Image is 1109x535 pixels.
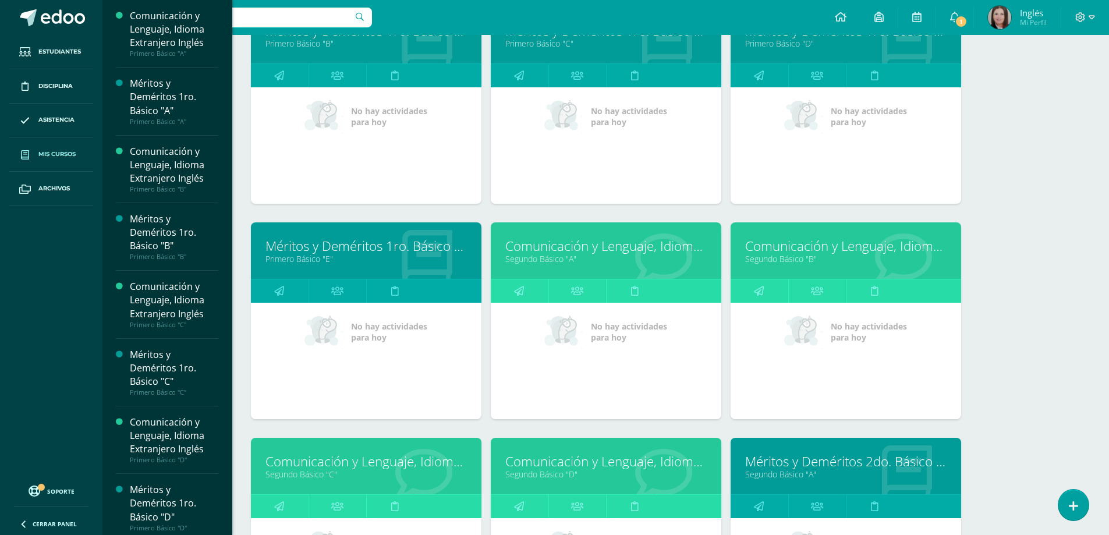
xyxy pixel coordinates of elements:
[130,456,218,464] div: Primero Básico "D"
[265,253,467,264] a: Primero Básico "E"
[130,348,218,388] div: Méritos y Deméritos 1ro. Básico "C"
[38,82,73,91] span: Disciplina
[38,47,81,56] span: Estudiantes
[505,253,707,264] a: Segundo Básico "A"
[9,104,93,138] a: Asistencia
[544,99,583,134] img: no_activities_small.png
[784,314,823,349] img: no_activities_small.png
[505,38,707,49] a: Primero Básico "C"
[265,38,467,49] a: Primero Básico "B"
[304,99,343,134] img: no_activities_small.png
[745,38,947,49] a: Primero Básico "D"
[130,388,218,396] div: Primero Básico "C"
[591,105,667,127] span: No hay actividades para hoy
[130,483,218,523] div: Méritos y Deméritos 1ro. Básico "D"
[745,253,947,264] a: Segundo Básico "B"
[265,452,467,470] a: Comunicación y Lenguaje, Idioma Extranjero Inglés
[9,137,93,172] a: Mis cursos
[14,483,88,498] a: Soporte
[130,524,218,532] div: Primero Básico "D"
[130,185,218,193] div: Primero Básico "B"
[351,321,427,343] span: No hay actividades para hoy
[831,105,907,127] span: No hay actividades para hoy
[505,469,707,480] a: Segundo Básico "D"
[130,348,218,396] a: Méritos y Deméritos 1ro. Básico "C"Primero Básico "C"
[9,172,93,206] a: Archivos
[745,452,947,470] a: Méritos y Deméritos 2do. Básico "A"
[38,115,75,125] span: Asistencia
[33,520,77,528] span: Cerrar panel
[745,469,947,480] a: Segundo Básico "A"
[1020,17,1047,27] span: Mi Perfil
[831,321,907,343] span: No hay actividades para hoy
[130,77,218,125] a: Méritos y Deméritos 1ro. Básico "A"Primero Básico "A"
[745,237,947,255] a: Comunicación y Lenguaje, Idioma Extranjero Inglés
[9,35,93,69] a: Estudiantes
[544,314,583,349] img: no_activities_small.png
[130,280,218,320] div: Comunicación y Lenguaje, Idioma Extranjero Inglés
[47,487,75,495] span: Soporte
[505,452,707,470] a: Comunicación y Lenguaje, Idioma Extranjero Inglés
[505,237,707,255] a: Comunicación y Lenguaje, Idioma Extranjero Inglés
[130,280,218,328] a: Comunicación y Lenguaje, Idioma Extranjero InglésPrimero Básico "C"
[38,150,76,159] span: Mis cursos
[130,253,218,261] div: Primero Básico "B"
[130,118,218,126] div: Primero Básico "A"
[130,49,218,58] div: Primero Básico "A"
[1020,7,1047,19] span: Inglés
[591,321,667,343] span: No hay actividades para hoy
[130,145,218,185] div: Comunicación y Lenguaje, Idioma Extranjero Inglés
[988,6,1011,29] img: e03ec1ec303510e8e6f60bf4728ca3bf.png
[130,483,218,532] a: Méritos y Deméritos 1ro. Básico "D"Primero Básico "D"
[110,8,372,27] input: Busca un usuario...
[130,416,218,464] a: Comunicación y Lenguaje, Idioma Extranjero InglésPrimero Básico "D"
[130,145,218,193] a: Comunicación y Lenguaje, Idioma Extranjero InglésPrimero Básico "B"
[130,212,218,261] a: Méritos y Deméritos 1ro. Básico "B"Primero Básico "B"
[9,69,93,104] a: Disciplina
[38,184,70,193] span: Archivos
[265,237,467,255] a: Méritos y Deméritos 1ro. Básico "E"
[130,321,218,329] div: Primero Básico "C"
[130,212,218,253] div: Méritos y Deméritos 1ro. Básico "B"
[265,469,467,480] a: Segundo Básico "C"
[351,105,427,127] span: No hay actividades para hoy
[130,9,218,49] div: Comunicación y Lenguaje, Idioma Extranjero Inglés
[130,77,218,117] div: Méritos y Deméritos 1ro. Básico "A"
[130,416,218,456] div: Comunicación y Lenguaje, Idioma Extranjero Inglés
[784,99,823,134] img: no_activities_small.png
[130,9,218,58] a: Comunicación y Lenguaje, Idioma Extranjero InglésPrimero Básico "A"
[955,15,968,28] span: 1
[304,314,343,349] img: no_activities_small.png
